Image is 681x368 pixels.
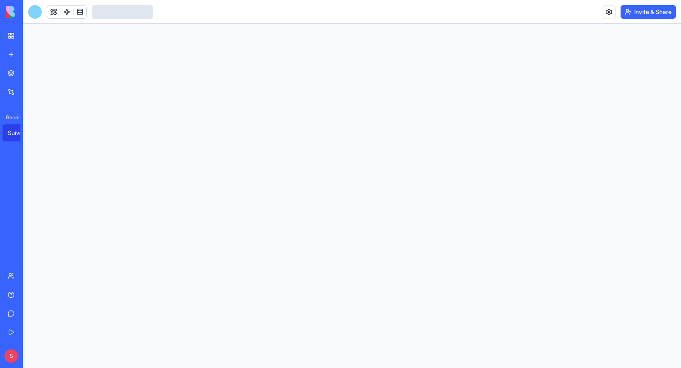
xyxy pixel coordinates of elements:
img: logo [6,6,59,18]
button: Invite & Share [621,5,676,19]
a: Suivi Interventions Artisans [3,124,37,141]
div: Suivi Interventions Artisans [8,129,31,137]
span: Recent [3,114,20,121]
span: S [4,349,18,363]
